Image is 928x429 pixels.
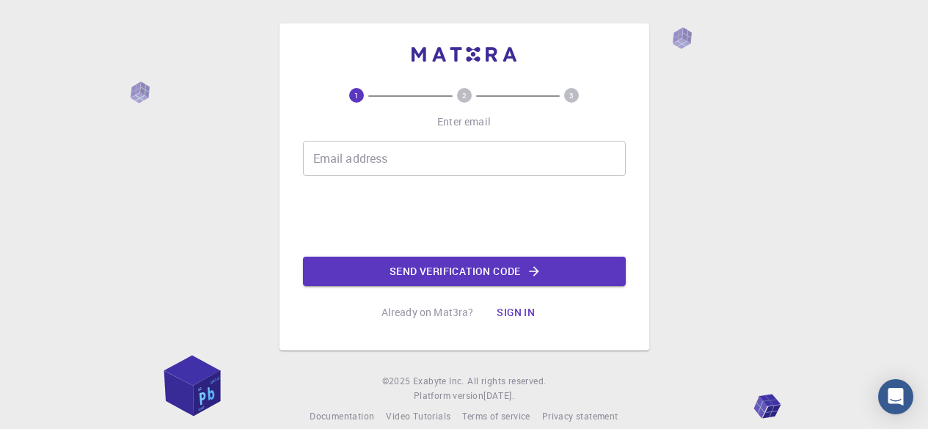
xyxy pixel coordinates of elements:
span: [DATE] . [483,389,514,401]
a: Exabyte Inc. [413,374,464,389]
text: 2 [462,90,467,100]
a: Privacy statement [542,409,618,424]
iframe: reCAPTCHA [353,188,576,245]
div: Open Intercom Messenger [878,379,913,414]
text: 3 [569,90,574,100]
button: Sign in [485,298,547,327]
a: Video Tutorials [386,409,450,424]
a: Documentation [310,409,374,424]
text: 1 [354,90,359,100]
span: Documentation [310,410,374,422]
a: Terms of service [462,409,530,424]
p: Enter email [437,114,491,129]
span: Privacy statement [542,410,618,422]
p: Already on Mat3ra? [381,305,474,320]
span: Exabyte Inc. [413,375,464,386]
span: Terms of service [462,410,530,422]
span: All rights reserved. [467,374,546,389]
span: Platform version [414,389,483,403]
span: © 2025 [382,374,413,389]
span: Video Tutorials [386,410,450,422]
a: [DATE]. [483,389,514,403]
button: Send verification code [303,257,626,286]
